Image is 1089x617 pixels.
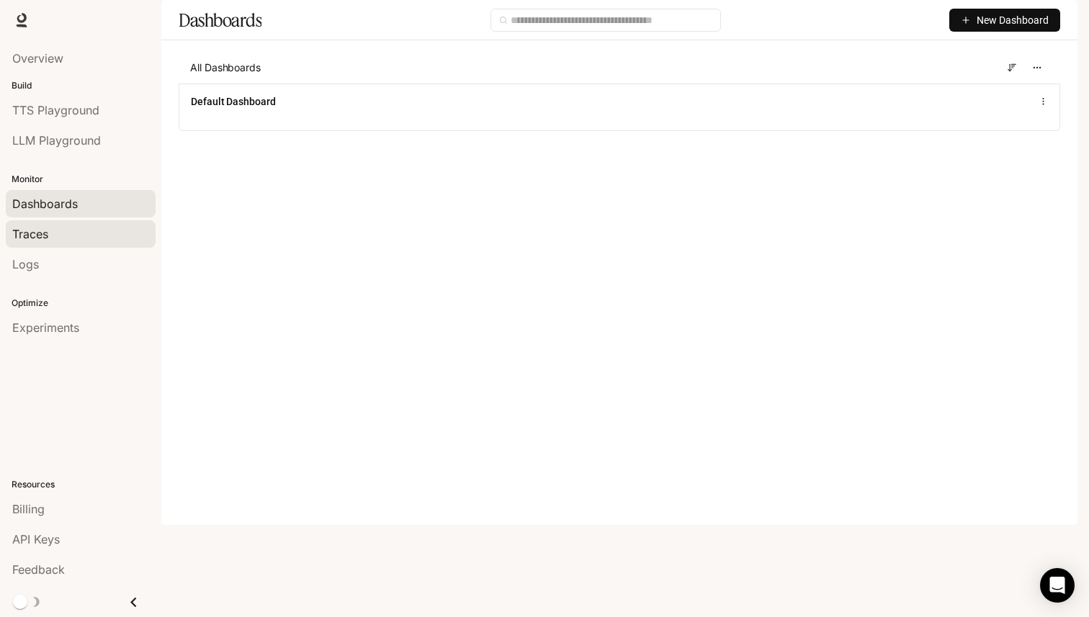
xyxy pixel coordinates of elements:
[190,60,261,75] span: All Dashboards
[191,94,276,109] a: Default Dashboard
[1040,568,1075,603] div: Open Intercom Messenger
[949,9,1060,32] button: New Dashboard
[977,12,1049,28] span: New Dashboard
[179,6,261,35] h1: Dashboards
